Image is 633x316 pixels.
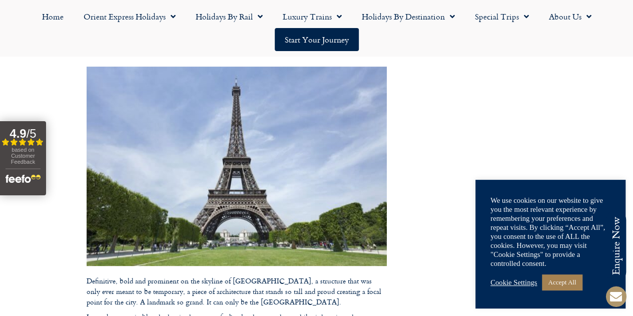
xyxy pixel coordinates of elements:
[465,5,539,28] a: Special Trips
[186,5,273,28] a: Holidays by Rail
[352,5,465,28] a: Holidays by Destination
[490,196,610,268] div: We use cookies on our website to give you the most relevant experience by remembering your prefer...
[5,5,628,51] nav: Menu
[539,5,601,28] a: About Us
[32,5,74,28] a: Home
[490,278,537,287] a: Cookie Settings
[275,28,359,51] a: Start your Journey
[542,274,582,290] a: Accept All
[273,5,352,28] a: Luxury Trains
[74,5,186,28] a: Orient Express Holidays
